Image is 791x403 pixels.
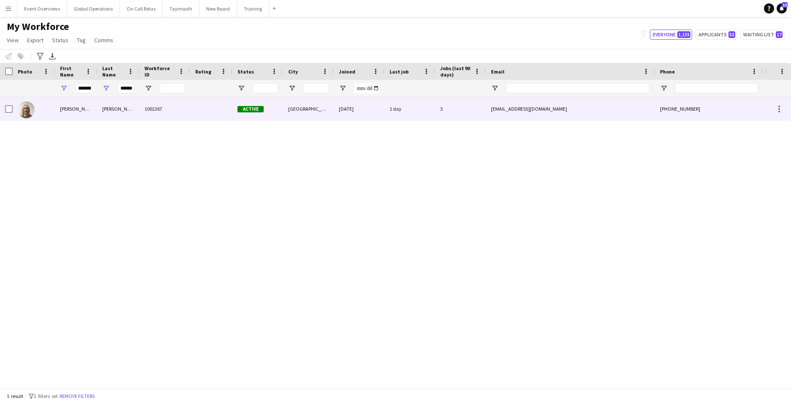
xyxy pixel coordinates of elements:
app-action-btn: Advanced filters [35,51,45,61]
span: 1,155 [677,31,690,38]
img: Caroline Heggie [18,101,35,118]
button: Global Operations [67,0,120,17]
span: View [7,36,19,44]
input: City Filter Input [303,83,329,93]
button: Open Filter Menu [145,84,152,92]
button: Event Overviews [17,0,67,17]
span: First Name [60,65,82,78]
button: Training [237,0,269,17]
button: Everyone1,155 [650,30,692,40]
div: 3 [435,97,486,120]
span: 2 filters set [34,393,58,399]
div: [PERSON_NAME] [97,97,139,120]
span: Tag [77,36,86,44]
span: Email [491,68,505,75]
span: 12 [782,2,788,8]
button: Open Filter Menu [60,84,68,92]
span: Photo [18,68,32,75]
button: On Call Rotas [120,0,163,17]
input: Workforce ID Filter Input [160,83,185,93]
span: Last job [390,68,409,75]
a: 12 [777,3,787,14]
div: [EMAIL_ADDRESS][DOMAIN_NAME] [486,97,655,120]
span: 17 [776,31,783,38]
button: New Board [199,0,237,17]
button: Taymouth [163,0,199,17]
button: Open Filter Menu [491,84,499,92]
button: Open Filter Menu [339,84,346,92]
span: City [288,68,298,75]
button: Remove filters [58,392,96,401]
button: Applicants53 [696,30,737,40]
span: Export [27,36,44,44]
span: Rating [195,68,211,75]
input: Last Name Filter Input [117,83,134,93]
span: 53 [728,31,735,38]
span: Phone [660,68,675,75]
div: 1 day [385,97,435,120]
div: [PERSON_NAME] [55,97,97,120]
button: Open Filter Menu [660,84,668,92]
a: Tag [74,35,89,46]
span: Last Name [102,65,124,78]
a: Export [24,35,47,46]
button: Open Filter Menu [237,84,245,92]
div: [DATE] [334,97,385,120]
a: View [3,35,22,46]
input: Joined Filter Input [354,83,379,93]
button: Waiting list17 [740,30,784,40]
button: Open Filter Menu [102,84,110,92]
a: Comms [91,35,117,46]
div: 1002267 [139,97,190,120]
span: Workforce ID [145,65,175,78]
input: First Name Filter Input [75,83,92,93]
button: Open Filter Menu [288,84,296,92]
div: [PHONE_NUMBER] [655,97,763,120]
span: Comms [94,36,113,44]
span: Status [52,36,68,44]
span: My Workforce [7,20,69,33]
span: Joined [339,68,355,75]
input: Status Filter Input [253,83,278,93]
span: Active [237,106,264,112]
input: Phone Filter Input [675,83,758,93]
input: Email Filter Input [506,83,650,93]
span: Status [237,68,254,75]
app-action-btn: Export XLSX [47,51,57,61]
span: Jobs (last 90 days) [440,65,471,78]
a: Status [49,35,72,46]
div: [GEOGRAPHIC_DATA] [283,97,334,120]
